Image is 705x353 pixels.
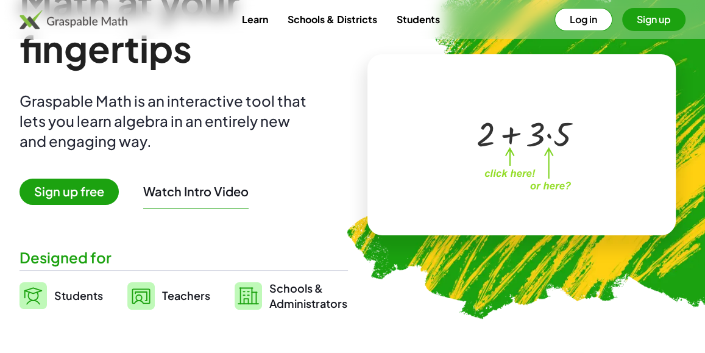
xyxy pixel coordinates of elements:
span: Sign up free [19,179,119,205]
div: Graspable Math is an interactive tool that lets you learn algebra in an entirely new and engaging... [19,91,312,151]
a: Schools &Administrators [235,280,347,311]
span: Students [54,288,103,302]
button: Watch Intro Video [143,184,249,199]
a: Teachers [127,280,210,311]
button: Log in [554,8,612,31]
img: svg%3e [235,282,262,310]
a: Schools & Districts [278,8,386,30]
span: Schools & Administrators [269,280,347,311]
span: Teachers [162,288,210,302]
button: Sign up [622,8,686,31]
a: Students [386,8,449,30]
a: Students [19,280,103,311]
div: Designed for [19,248,348,268]
a: Learn [232,8,278,30]
img: svg%3e [127,282,155,310]
img: svg%3e [19,282,47,309]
